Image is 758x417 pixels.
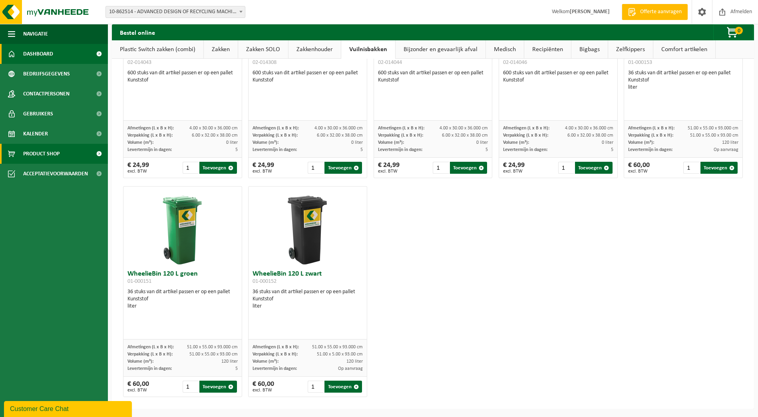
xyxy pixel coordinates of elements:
iframe: chat widget [4,399,133,417]
span: 5 [235,366,238,371]
img: 01-000152 [268,187,348,266]
button: 0 [713,24,753,40]
span: 5 [235,147,238,152]
div: 36 stuks van dit artikel passen er op een pallet [253,288,363,310]
span: Levertermijn in dagen: [127,366,172,371]
span: Contactpersonen [23,84,70,104]
span: Kalender [23,124,48,144]
button: Toevoegen [450,162,487,174]
div: 600 stuks van dit artikel passen er op een pallet [253,69,363,84]
a: Bigbags [571,40,608,59]
span: Verpakking (L x B x H): [253,133,298,138]
span: Verpakking (L x B x H): [127,133,173,138]
span: 02-014046 [503,60,527,66]
h3: WheelieBin 120 L groen [127,270,238,286]
a: Plastic Switch zakken (combi) [112,40,203,59]
span: excl. BTW [127,169,149,174]
div: Kunststof [628,77,738,84]
span: Offerte aanvragen [638,8,684,16]
span: Verpakking (L x B x H): [127,352,173,357]
div: Kunststof [127,77,238,84]
a: Zakken SOLO [238,40,288,59]
div: Kunststof [127,296,238,303]
span: Volume (m³): [503,140,529,145]
span: 6.00 x 32.00 x 38.00 cm [442,133,488,138]
span: 02-014308 [253,60,277,66]
div: liter [127,303,238,310]
span: 02-014043 [127,60,151,66]
span: Volume (m³): [253,140,279,145]
h3: SlimBin signalisatiepaneel - Geel [378,52,488,68]
a: Comfort artikelen [653,40,715,59]
span: 01-000152 [253,278,277,284]
button: Toevoegen [199,162,237,174]
div: Kunststof [503,77,613,84]
a: Bijzonder en gevaarlijk afval [396,40,485,59]
input: 1 [433,162,449,174]
span: 0 liter [351,140,363,145]
div: 600 stuks van dit artikel passen er op een pallet [503,69,613,84]
span: Bedrijfsgegevens [23,64,70,84]
h3: WheelieBin 120 L zwart [253,270,363,286]
input: 1 [183,162,199,174]
h3: SlimBin signalisatiepaneel - Blauw [127,52,238,68]
span: 5 [485,147,488,152]
a: Zakken [204,40,238,59]
span: Volume (m³): [127,140,153,145]
span: Levertermijn in dagen: [127,147,172,152]
span: Levertermijn in dagen: [378,147,422,152]
span: Volume (m³): [628,140,654,145]
span: Levertermijn in dagen: [503,147,547,152]
a: Vuilnisbakken [341,40,395,59]
span: 51.00 x 5.00 x 93.00 cm [317,352,363,357]
span: Afmetingen (L x B x H): [127,345,174,349]
span: Levertermijn in dagen: [628,147,672,152]
span: Afmetingen (L x B x H): [127,126,174,131]
a: Recipiënten [524,40,571,59]
span: Verpakking (L x B x H): [628,133,673,138]
h2: Bestel online [112,24,163,40]
span: 51.00 x 55.00 x 93.00 cm [189,352,238,357]
input: 1 [683,162,699,174]
span: Verpakking (L x B x H): [253,352,298,357]
span: 6.00 x 32.00 x 38.00 cm [317,133,363,138]
span: excl. BTW [378,169,400,174]
span: 10-862514 - ADVANCED DESIGN OF RECYCLING MACHINES - MENEN [106,6,245,18]
span: excl. BTW [253,388,274,393]
div: € 60,00 [127,381,149,393]
span: 120 liter [722,140,738,145]
span: Product Shop [23,144,60,164]
span: 4.00 x 30.00 x 36.000 cm [565,126,613,131]
span: Levertermijn in dagen: [253,366,297,371]
button: Toevoegen [575,162,612,174]
div: € 24,99 [503,162,525,174]
span: 0 liter [476,140,488,145]
span: Volume (m³): [253,359,279,364]
div: 600 stuks van dit artikel passen er op een pallet [127,69,238,84]
span: Afmetingen (L x B x H): [378,126,424,131]
button: Toevoegen [700,162,738,174]
a: Offerte aanvragen [622,4,688,20]
div: € 24,99 [378,162,400,174]
h3: SlimBin signalisatiepaneel - Groen [503,52,613,68]
span: excl. BTW [628,169,650,174]
div: € 24,99 [127,162,149,174]
span: 01-000151 [127,278,151,284]
span: 0 liter [226,140,238,145]
a: Zelfkippers [608,40,653,59]
span: Op aanvraag [714,147,738,152]
button: Toevoegen [199,381,237,393]
div: € 60,00 [628,162,650,174]
span: Afmetingen (L x B x H): [503,126,549,131]
div: liter [253,303,363,310]
div: liter [628,84,738,91]
span: 5 [360,147,363,152]
span: Volume (m³): [378,140,404,145]
span: Gebruikers [23,104,53,124]
span: Verpakking (L x B x H): [378,133,423,138]
span: 6.00 x 32.00 x 38.00 cm [567,133,613,138]
span: Afmetingen (L x B x H): [253,345,299,349]
span: Dashboard [23,44,53,64]
span: 02-014044 [378,60,402,66]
